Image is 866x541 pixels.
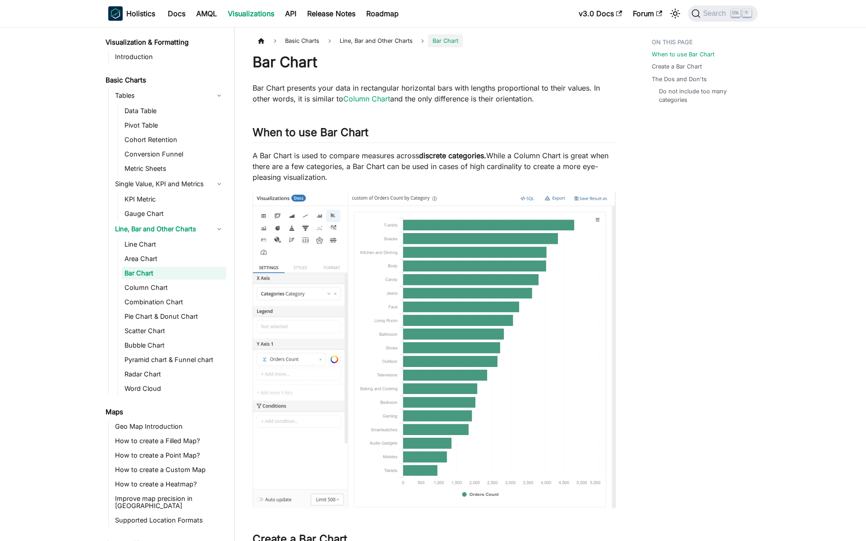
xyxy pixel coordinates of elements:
a: AMQL [191,6,222,21]
a: Gauge Chart [122,207,226,220]
a: Bubble Chart [122,339,226,352]
a: Bar Chart [122,267,226,280]
strong: discrete categories. [419,151,486,160]
span: Bar Chart [428,34,463,47]
a: API [280,6,302,21]
a: Line, Bar and Other Charts [112,222,226,236]
nav: Breadcrumbs [253,34,616,47]
kbd: K [742,9,751,17]
a: Geo Map Introduction [112,420,226,433]
a: KPI Metric [122,193,226,206]
a: v3.0 Docs [573,6,627,21]
a: Docs [162,6,191,21]
b: Holistics [126,8,155,19]
a: The Dos and Don'ts [652,75,707,83]
a: Pie Chart & Donut Chart [122,310,226,323]
a: Combination Chart [122,296,226,308]
a: Improve map precision in [GEOGRAPHIC_DATA] [112,492,226,512]
a: Word Cloud [122,382,226,395]
span: Basic Charts [281,34,324,47]
a: Tables [112,88,226,103]
h1: Bar Chart [253,53,616,71]
a: Conversion Funnel [122,148,226,160]
a: Cohort Retention [122,133,226,146]
a: Do not include too many categories [659,87,749,104]
a: Forum [627,6,668,21]
a: Basic Charts [103,74,226,87]
a: Radar Chart [122,368,226,381]
h2: When to use Bar Chart [253,126,616,143]
nav: Docs sidebar [99,27,235,541]
a: Home page [253,34,270,47]
p: A Bar Chart is used to compare measures across While a Column Chart is great when there are a few... [253,150,616,183]
span: Line, Bar and Other Charts [335,34,417,47]
a: Scatter Chart [122,325,226,337]
img: Holistics [108,6,123,21]
a: How to create a Custom Map [112,463,226,476]
a: Introduction [112,50,226,63]
a: Column Chart [122,281,226,294]
a: When to use Bar Chart [652,50,714,59]
a: Pivot Table [122,119,226,132]
a: Metric Sheets [122,162,226,175]
a: Visualizations [222,6,280,21]
a: How to create a Point Map? [112,449,226,462]
a: How to create a Filled Map? [112,435,226,447]
span: Search [700,9,732,18]
a: Visualization & Formatting [103,36,226,49]
button: Switch between dark and light mode (currently light mode) [668,6,682,21]
a: Release Notes [302,6,361,21]
a: Single Value, KPI and Metrics [112,177,226,191]
a: Supported Location Formats [112,514,226,527]
a: Maps [103,406,226,418]
a: Roadmap [361,6,404,21]
a: HolisticsHolistics [108,6,155,21]
a: Column Chart [343,94,390,103]
button: Search (Ctrl+K) [688,5,758,22]
a: Create a Bar Chart [652,62,702,71]
a: Pyramid chart & Funnel chart [122,353,226,366]
a: Data Table [122,105,226,117]
a: Area Chart [122,252,226,265]
a: Line Chart [122,238,226,251]
p: Bar Chart presents your data in rectangular horizontal bars with lengths proportional to their va... [253,83,616,104]
a: How to create a Heatmap? [112,478,226,491]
